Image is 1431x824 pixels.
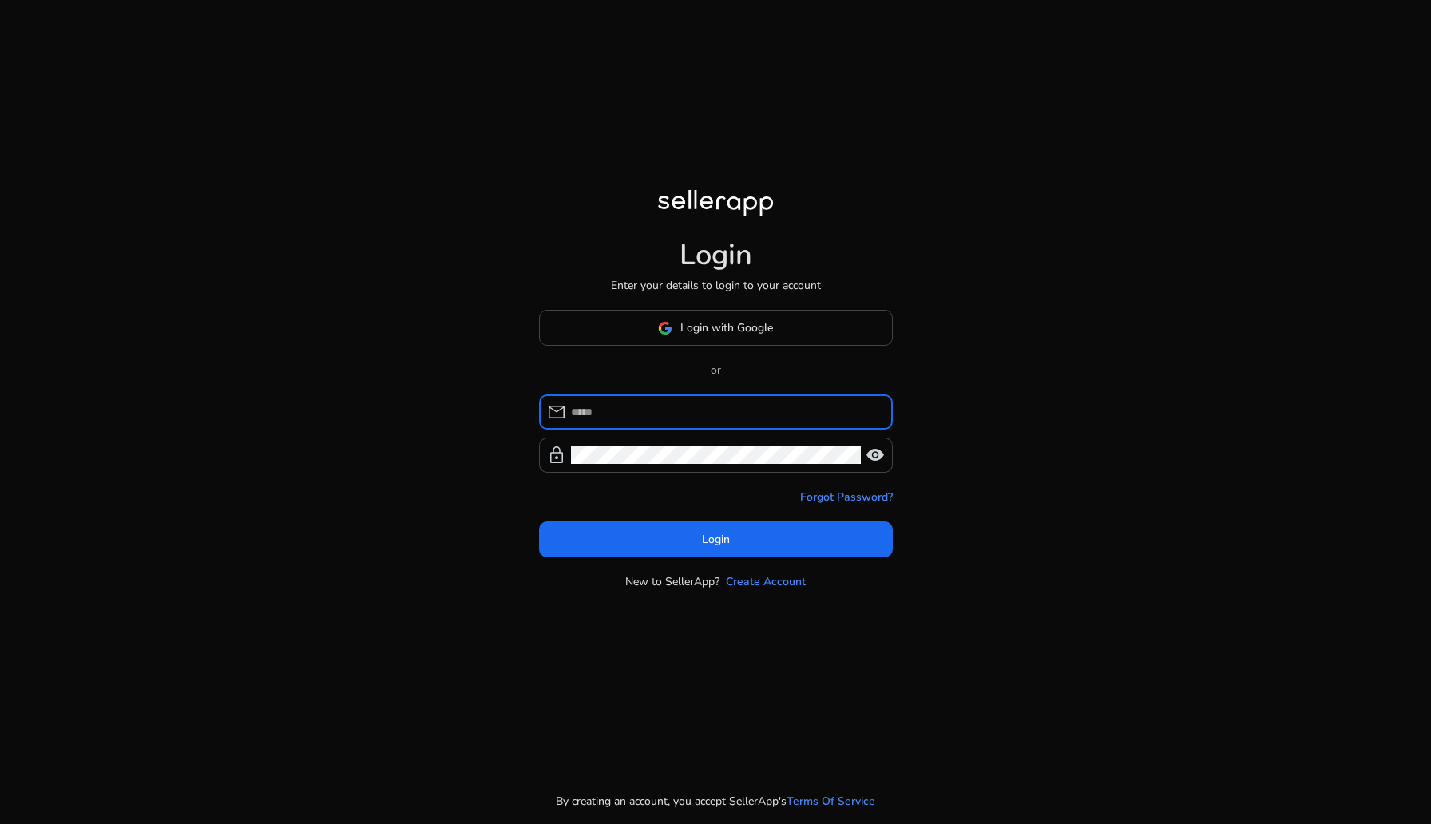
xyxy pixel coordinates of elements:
button: Login [539,521,893,557]
a: Create Account [726,573,806,590]
p: New to SellerApp? [625,573,719,590]
span: lock [547,446,566,465]
a: Forgot Password? [800,489,893,505]
img: google-logo.svg [658,321,672,335]
button: Login with Google [539,310,893,346]
span: Login with Google [680,319,773,336]
span: visibility [866,446,885,465]
p: Enter your details to login to your account [611,277,821,294]
p: or [539,362,893,378]
span: mail [547,402,566,422]
a: Terms Of Service [787,793,875,810]
h1: Login [680,238,752,272]
span: Login [702,531,730,548]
